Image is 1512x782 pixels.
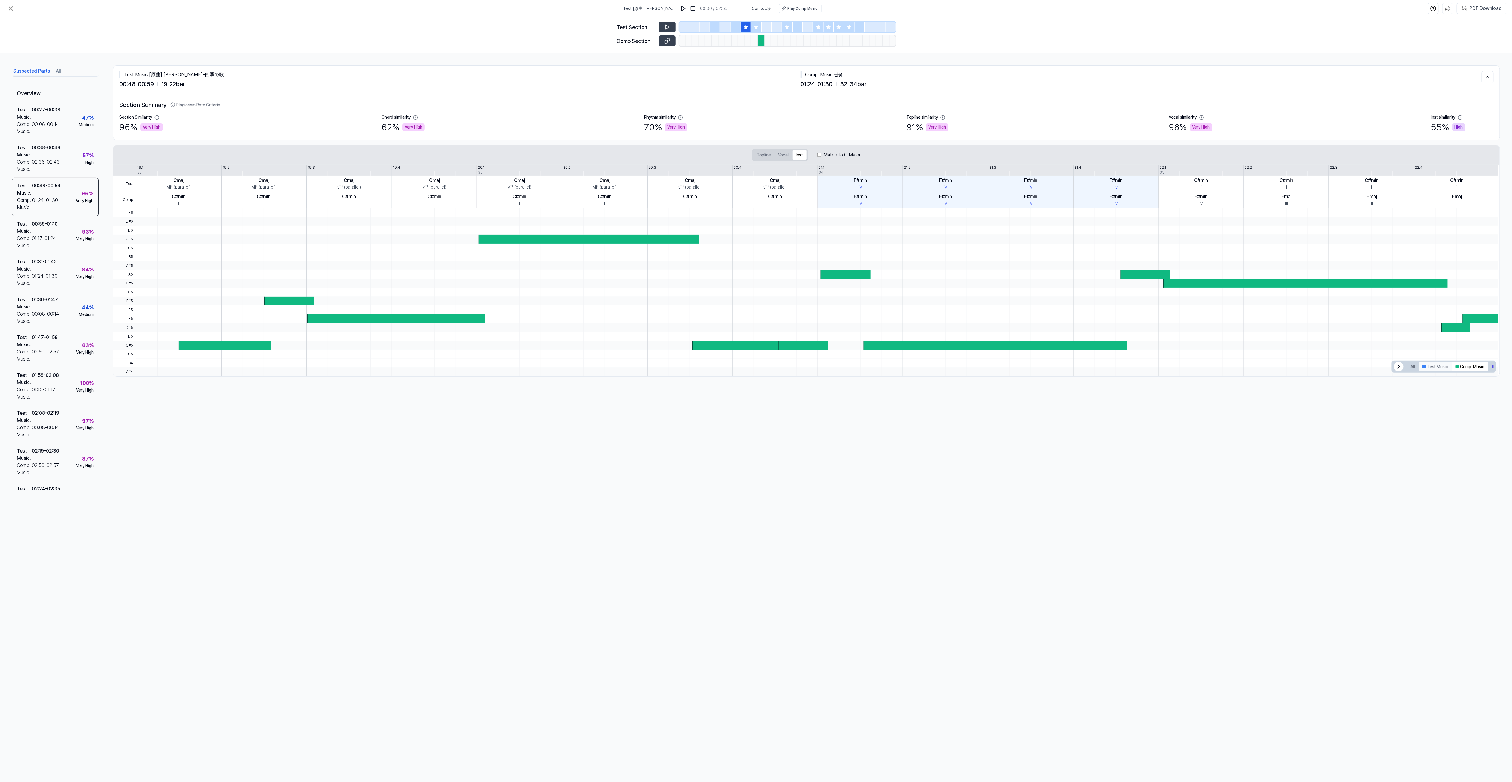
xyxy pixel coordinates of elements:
div: Test Music . [17,334,32,348]
div: Cmaj [514,177,525,184]
div: i [1201,184,1202,190]
div: 00:08 - 00:14 [32,424,59,438]
div: 19.4 [393,165,400,170]
div: 55 % [1431,120,1465,134]
div: 84 % [82,265,94,274]
div: Test Music . [17,372,32,386]
div: Comp. Music . [17,159,32,173]
div: High [85,159,94,166]
div: C#min [598,193,612,200]
div: Test Music . [17,106,32,121]
img: help [1430,5,1436,11]
div: 02:36 - 02:43 [32,159,60,173]
div: F#min [1195,193,1208,200]
div: 00:27 - 00:38 [32,106,60,121]
div: Emaj [1452,193,1462,200]
div: Very High [402,123,425,131]
div: 01:17 - 01:24 [32,235,56,249]
div: 20.4 [734,165,741,170]
div: PDF Download [1470,5,1502,12]
div: 20.1 [478,165,485,170]
div: Comp. Music . [17,311,32,325]
img: PDF Download [1462,6,1467,11]
span: A#5 [113,261,136,270]
div: 19.2 [223,165,230,170]
div: 21.4 [1075,165,1082,170]
h2: Section Summary [119,100,1494,109]
a: Play Comp Music [779,4,822,13]
span: Test . [原曲] [PERSON_NAME]-四季の歌 [623,5,676,12]
div: vii° (parallel) [423,184,446,190]
div: 96 % [119,120,163,134]
span: 32 - 34 bar [840,80,867,89]
div: Play Comp Music [788,6,818,11]
div: C#min [683,193,697,200]
div: Very High [76,425,94,431]
div: iv [1115,200,1118,207]
div: 20.3 [649,165,656,170]
div: Section Similarity [119,114,152,120]
div: 34 [819,170,824,175]
img: play [680,5,686,11]
span: B4 [113,359,136,367]
div: High [1452,123,1465,131]
button: Topline [753,150,775,160]
button: Inst [793,150,807,160]
div: 32 [137,170,142,175]
div: 02:08 - 02:19 [32,410,59,424]
div: Comp. Music . [17,462,32,476]
div: 87 % [82,455,94,463]
div: iv [1115,184,1118,190]
div: 44 % [82,303,94,311]
span: Comp . 불꽃 [752,5,772,12]
span: D5 [113,332,136,341]
button: Plagiarism Rate Criteria [170,102,220,108]
div: 00:38 - 00:48 [32,144,60,159]
div: Test Music . [17,220,32,235]
div: Test Music . [17,258,32,273]
div: 21.2 [904,165,911,170]
span: A5 [113,270,136,279]
button: Suspected Parts [13,67,50,76]
div: Very High [76,198,93,204]
button: Comp. Music [1452,362,1488,371]
div: 01:10 - 01:17 [32,386,55,401]
div: Test Music . [17,447,32,462]
div: 02:24 - 02:35 [32,485,60,500]
div: Very High [926,123,948,131]
div: Very High [1190,123,1212,131]
div: C#min [427,193,441,200]
div: vii° (parallel) [337,184,361,190]
div: 57 % [82,151,94,159]
div: iv [944,184,947,190]
div: 01:58 - 02:08 [32,372,59,386]
div: C#min [1450,177,1464,184]
span: F5 [113,305,136,314]
div: Emaj [1367,193,1377,200]
div: 02:50 - 02:57 [32,462,59,476]
img: stop [690,5,696,11]
div: Vocal similarity [1169,114,1197,120]
div: Rhythm similarity [644,114,676,120]
div: 00:08 - 00:14 [32,311,59,325]
div: Comp. Music . [17,235,32,249]
div: Test Music . [17,182,32,197]
div: 47 % [82,493,94,501]
div: C#min [342,193,356,200]
div: 20.2 [563,165,571,170]
div: Very High [76,387,94,393]
div: iv [1200,200,1203,207]
label: Match to C Major [824,151,861,159]
span: Comp [113,192,136,208]
div: 100 % [80,379,94,387]
div: Emaj [1282,193,1292,200]
div: 00:00 / 02:55 [700,5,728,12]
div: Comp. Music . [17,273,32,287]
div: 00:08 - 00:14 [32,121,59,135]
div: 01:36 - 01:47 [32,296,58,311]
div: Comp. Music . 불꽃 [801,71,1482,78]
div: Cmaj [258,177,269,184]
div: C#min [1365,177,1379,184]
div: F#min [1024,193,1038,200]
